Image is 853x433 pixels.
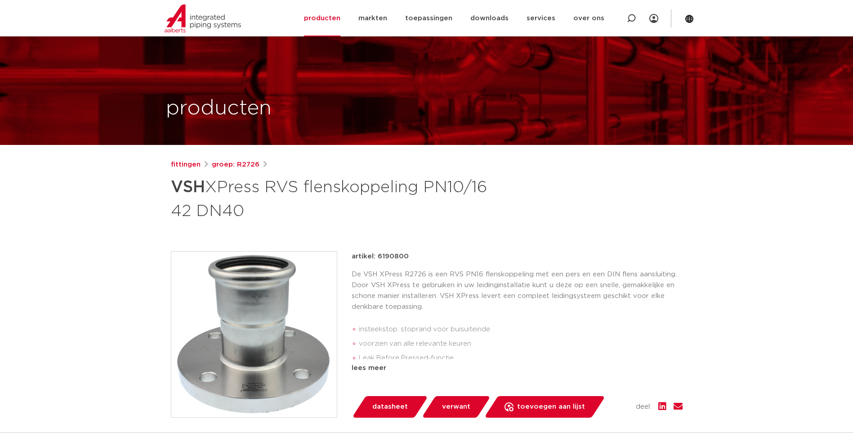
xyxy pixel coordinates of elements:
p: artikel: 6190800 [352,251,409,262]
span: toevoegen aan lijst [517,400,585,414]
li: voorzien van alle relevante keuren [359,337,683,351]
h1: producten [166,94,272,123]
h1: XPress RVS flenskoppeling PN10/16 42 DN40 [171,174,509,222]
a: fittingen [171,159,201,170]
a: groep: R2726 [212,159,259,170]
div: lees meer [352,363,683,374]
span: verwant [442,400,470,414]
span: datasheet [372,400,408,414]
a: verwant [421,396,491,418]
li: insteekstop: stoprand voor buisuiteinde [359,322,683,337]
span: deel: [636,401,651,412]
img: Product Image for VSH XPress RVS flenskoppeling PN10/16 42 DN40 [171,252,337,417]
a: datasheet [352,396,428,418]
p: De VSH XPress R2726 is een RVS PN16 flenskoppeling met een pers en een DIN flens aansluiting. Doo... [352,269,683,312]
strong: VSH [171,179,205,195]
li: Leak Before Pressed-functie [359,351,683,365]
